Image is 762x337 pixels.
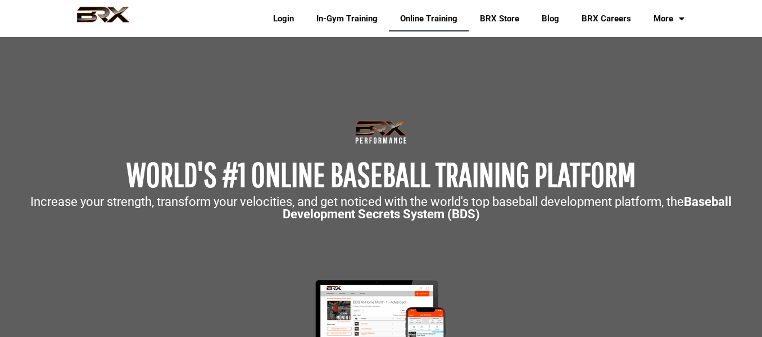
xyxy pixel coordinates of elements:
[642,6,696,32] a: More
[283,195,732,221] strong: Baseball Development Secrets System (BDS)
[353,118,409,146] img: Transparent-Black-BRX-Logo-White-Performance
[305,6,389,32] a: In-Gym Training
[66,6,140,31] img: BRX Performance
[262,6,305,32] a: Login
[530,6,570,32] a: Blog
[570,6,642,32] a: BRX Careers
[253,6,696,32] div: Navigation Menu
[6,196,756,221] p: Increase your strength, transform your velocities, and get noticed with the world's top baseball ...
[469,6,530,32] a: BRX Store
[126,155,636,194] span: WORLD'S #1 ONLINE BASEBALL TRAINING PLATFORM
[389,6,469,32] a: Online Training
